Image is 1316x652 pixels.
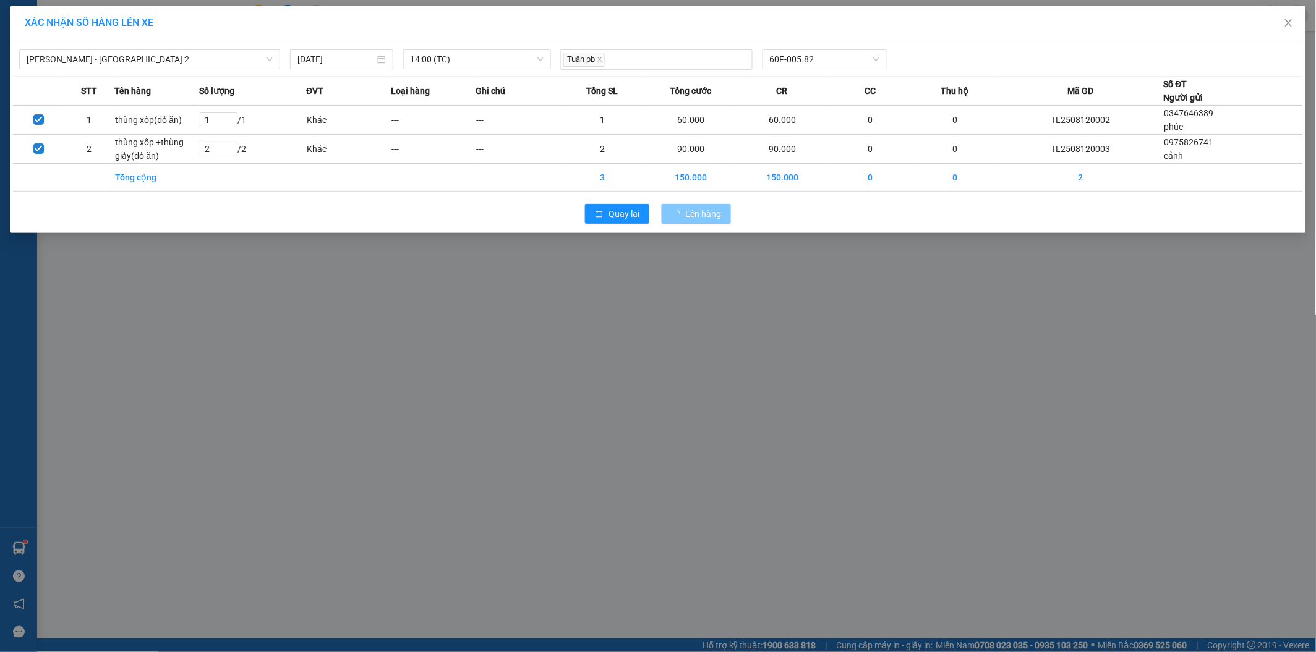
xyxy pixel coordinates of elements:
td: --- [391,134,476,163]
span: Tên hàng [114,84,151,98]
span: ĐVT [306,84,323,98]
div: ng t bé ba [11,40,100,55]
td: 2 [64,134,114,163]
td: thùng xốp +thùng giấy(đồ ăn) [114,134,199,163]
button: rollbackQuay lại [585,204,649,224]
td: Khác [306,134,391,163]
span: CC [865,84,876,98]
td: --- [476,105,560,134]
span: Phương Lâm - Sài Gòn 2 [27,50,273,69]
input: 12/08/2025 [297,53,375,66]
div: 083174009495 [11,72,100,87]
div: Trạm 3.5 TLài [11,11,100,40]
span: Nhận: [108,12,138,25]
td: 0 [828,134,913,163]
span: Tổng SL [587,84,618,98]
td: 3 [560,163,645,191]
div: Quận 10 [108,11,186,40]
span: 14:00 (TC) [411,50,544,69]
td: --- [391,105,476,134]
span: close [597,56,603,62]
td: / 1 [199,105,306,134]
span: Tuấn pb [563,53,605,67]
td: 60.000 [737,105,828,134]
td: 0 [828,163,913,191]
td: Khác [306,105,391,134]
span: 0347646389 [1164,108,1214,118]
span: STT [81,84,97,98]
div: YÊN [108,40,186,55]
span: Tổng cước [670,84,711,98]
span: XÁC NHẬN SỐ HÀNG LÊN XE [25,17,153,28]
td: 1 [64,105,114,134]
span: Thu hộ [941,84,969,98]
span: CR [777,84,788,98]
button: Lên hàng [662,204,731,224]
span: loading [672,210,685,218]
td: 90.000 [645,134,737,163]
span: rollback [595,210,604,219]
button: Close [1271,6,1306,41]
span: 0975826741 [1164,137,1214,147]
span: 60F-005.82 [770,50,880,69]
span: phúc [1164,122,1184,132]
td: TL2508120002 [998,105,1164,134]
td: 2 [998,163,1164,191]
span: Quay lại [609,207,639,221]
span: Mã GD [1067,84,1093,98]
td: 0 [828,105,913,134]
td: 90.000 [737,134,828,163]
td: 60.000 [645,105,737,134]
span: Số lượng [199,84,234,98]
td: 150.000 [737,163,828,191]
span: Ghi chú [476,84,505,98]
td: / 2 [199,134,306,163]
span: Loại hàng [391,84,430,98]
span: cảnh [1164,151,1184,161]
div: Số ĐT Người gửi [1164,77,1203,104]
td: 0 [913,163,998,191]
td: Tổng cộng [114,163,199,191]
td: 150.000 [645,163,737,191]
td: 2 [560,134,645,163]
td: --- [476,134,560,163]
span: Lên hàng [685,207,721,221]
span: close [1284,18,1294,28]
td: 0 [913,105,998,134]
td: TL2508120003 [998,134,1164,163]
td: 1 [560,105,645,134]
td: thùng xốp(đồ ăn) [114,105,199,134]
span: Gửi: [11,12,30,25]
td: 0 [913,134,998,163]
